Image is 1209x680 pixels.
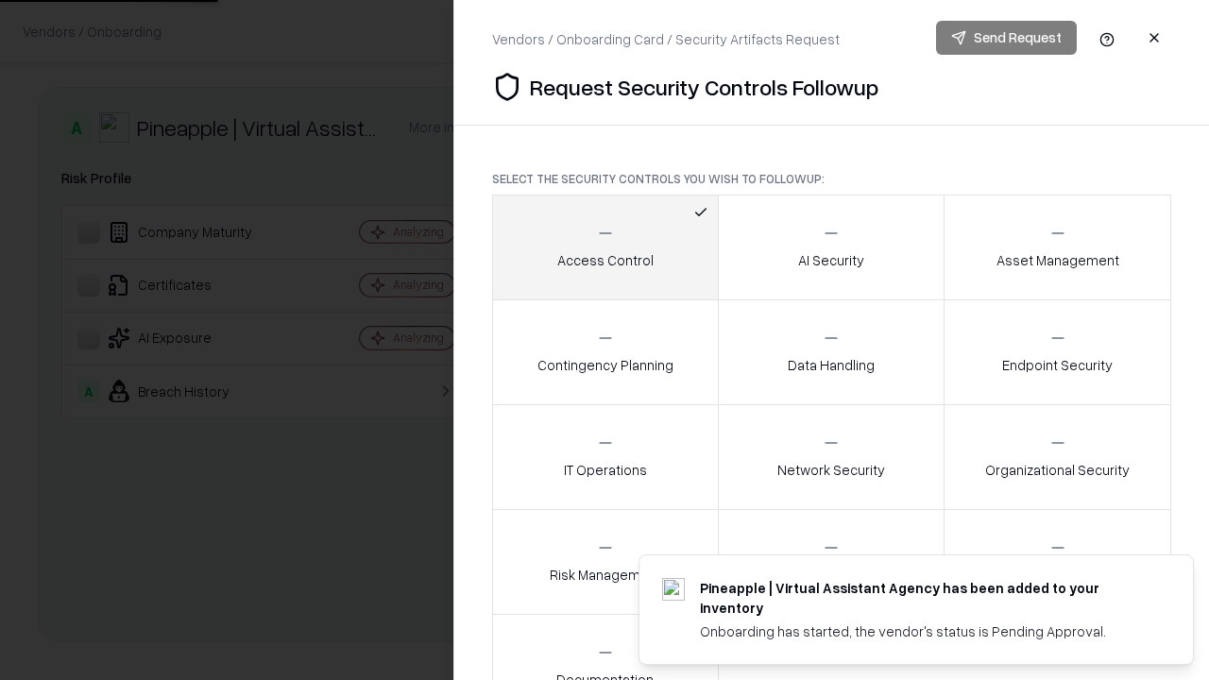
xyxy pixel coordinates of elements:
p: Risk Management [550,565,661,585]
button: IT Operations [492,404,719,510]
button: Contingency Planning [492,299,719,405]
button: AI Security [718,195,945,300]
button: Network Security [718,404,945,510]
button: Access Control [492,195,719,300]
div: Vendors / Onboarding Card / Security Artifacts Request [492,29,840,49]
button: Data Handling [718,299,945,405]
p: Asset Management [996,250,1119,270]
p: Organizational Security [985,460,1130,480]
button: Security Incidents [718,509,945,615]
p: Access Control [557,250,654,270]
p: Select the security controls you wish to followup: [492,171,1171,187]
p: AI Security [798,250,864,270]
button: Endpoint Security [944,299,1171,405]
p: Network Security [777,460,885,480]
p: Request Security Controls Followup [530,72,878,102]
button: Risk Management [492,509,719,615]
button: Asset Management [944,195,1171,300]
p: IT Operations [564,460,647,480]
button: Threat Management [944,509,1171,615]
button: Organizational Security [944,404,1171,510]
p: Data Handling [788,355,875,375]
div: Pineapple | Virtual Assistant Agency has been added to your inventory [700,578,1148,618]
div: Onboarding has started, the vendor's status is Pending Approval. [700,621,1148,641]
img: trypineapple.com [662,578,685,601]
p: Endpoint Security [1002,355,1113,375]
p: Contingency Planning [537,355,673,375]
